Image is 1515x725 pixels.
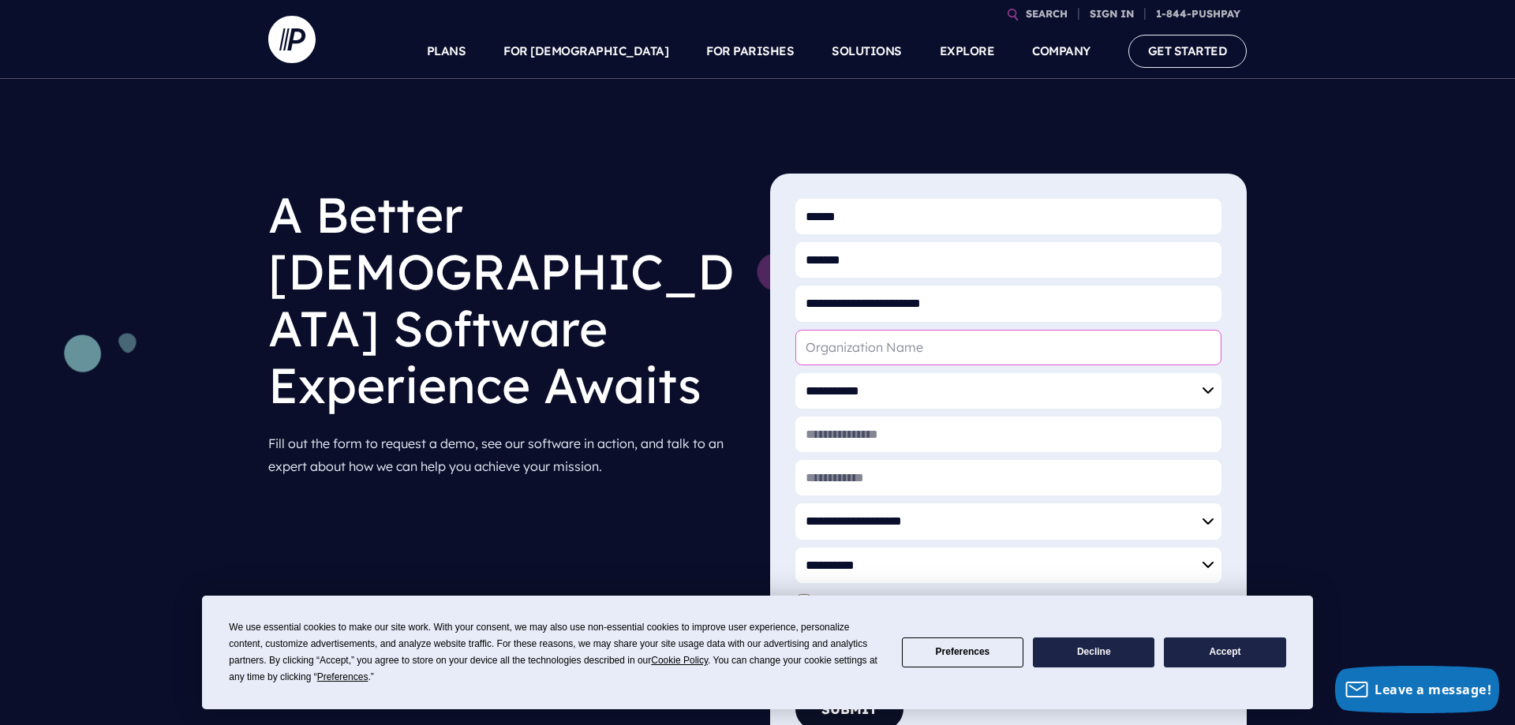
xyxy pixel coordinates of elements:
[317,671,368,682] span: Preferences
[503,24,668,79] a: FOR [DEMOGRAPHIC_DATA]
[268,426,745,484] p: Fill out the form to request a demo, see our software in action, and talk to an expert about how ...
[815,594,1142,607] label: Does your [DEMOGRAPHIC_DATA] have multiple campuses?
[1128,35,1248,67] a: GET STARTED
[427,24,466,79] a: PLANS
[1033,637,1154,668] button: Decline
[706,24,794,79] a: FOR PARISHES
[229,619,882,686] div: We use essential cookies to make our site work. With your consent, we may also use non-essential ...
[1164,637,1285,668] button: Accept
[1375,681,1491,698] span: Leave a message!
[832,24,902,79] a: SOLUTIONS
[940,24,995,79] a: EXPLORE
[651,655,708,666] span: Cookie Policy
[902,637,1023,668] button: Preferences
[1032,24,1090,79] a: COMPANY
[795,330,1221,365] input: Organization Name
[1335,666,1499,713] button: Leave a message!
[202,596,1313,709] div: Cookie Consent Prompt
[268,174,745,426] h1: A Better [DEMOGRAPHIC_DATA] Software Experience Awaits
